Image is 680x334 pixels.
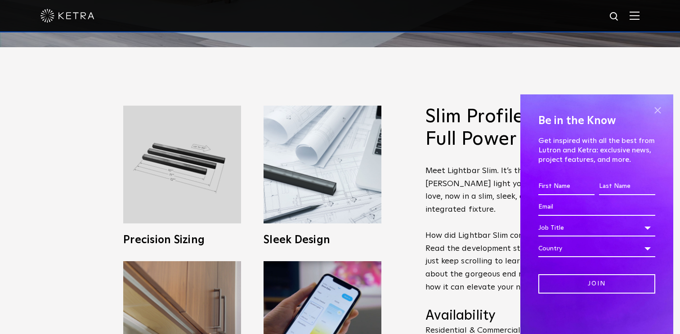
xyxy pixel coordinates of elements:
input: Join [538,274,655,294]
h2: Slim Profile, Full Power [425,106,565,151]
h4: Be in the Know [538,112,655,129]
img: L30_Custom_Length_Black-2 [123,106,241,223]
p: Get inspired with all the best from Lutron and Ketra: exclusive news, project features, and more. [538,136,655,164]
input: Email [538,199,655,216]
h3: Sleek Design [264,235,381,245]
div: Country [538,240,655,257]
input: First Name [538,178,595,195]
h4: Availability [425,307,565,325]
input: Last Name [599,178,655,195]
img: Hamburger%20Nav.svg [630,11,640,20]
p: Meet Lightbar Slim. It’s the stunning [PERSON_NAME] light you know and love, now in a slim, sleek... [425,165,565,294]
img: ketra-logo-2019-white [40,9,94,22]
img: search icon [609,11,620,22]
img: L30_SlimProfile [264,106,381,223]
h3: Precision Sizing [123,235,241,245]
div: Job Title [538,219,655,236]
